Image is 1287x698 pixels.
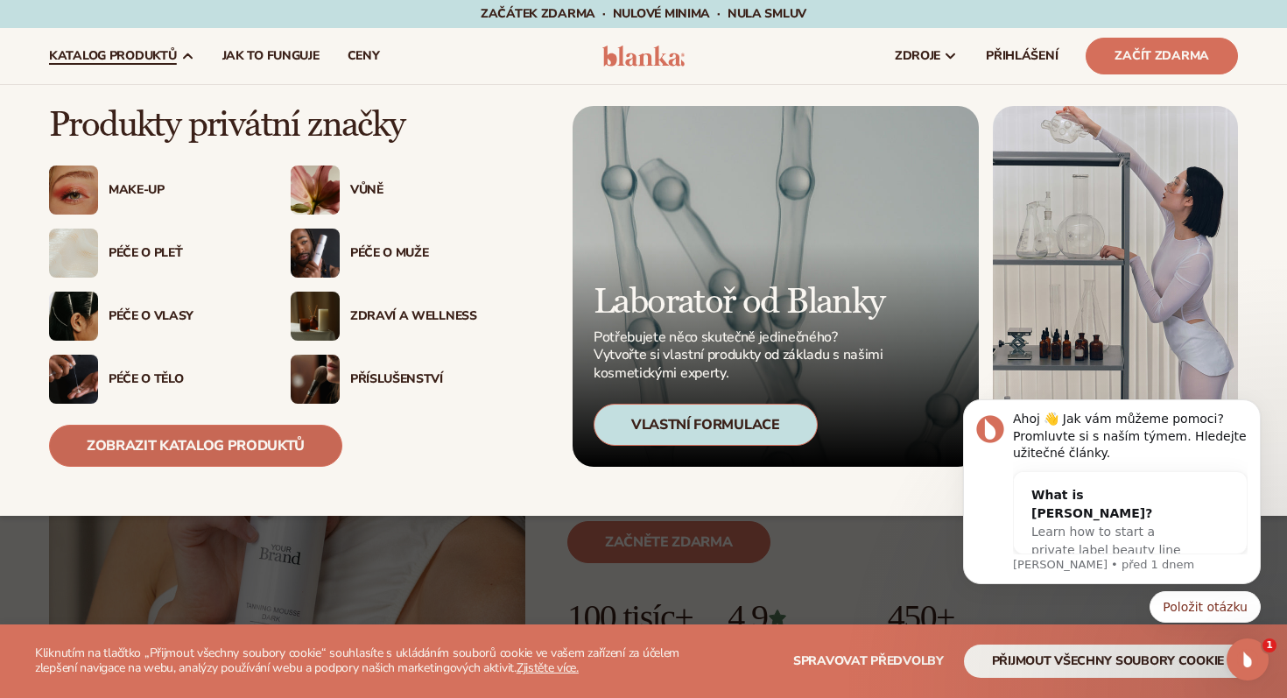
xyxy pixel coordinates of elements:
[594,328,883,384] font: Potřebujete něco skutečně jedinečného? Vytvořte si vlastní produkty od základu s našimi kosmetick...
[728,5,806,22] font: NULA smluv
[49,355,98,404] img: Mužská ruka nanáší hydratační krém.
[109,307,193,324] font: Péče o vlasy
[49,229,256,278] a: Vzorek hydratačního krému. Péče o pleť
[49,425,342,467] a: Zobrazit katalog produktů
[49,166,256,215] a: Žena s třpytivým očním make-upem. Make-up
[334,28,394,84] a: ceny
[895,47,940,64] font: zdroje
[291,229,497,278] a: Muž držící lahvičku s hydratačním krémem. Péče o muže
[49,166,98,215] img: Žena s třpytivým očním make-upem.
[208,28,334,84] a: Jak to funguje
[222,47,320,64] font: Jak to funguje
[1115,47,1209,64] font: Začít zdarma
[717,5,721,22] font: ·
[49,292,98,341] img: Ženské vlasy stažené sponkami.
[35,645,679,676] font: Kliknutím na tlačítko „Přijmout všechny soubory cookie“ souhlasíte s ukládáním souborů cookie ve ...
[986,47,1058,64] font: PŘIHLÁŠENÍ
[350,307,477,324] font: Zdraví a wellness
[35,28,208,84] a: katalog produktů
[602,5,606,22] font: ·
[972,28,1072,84] a: PŘIHLÁŠENÍ
[594,280,885,323] font: Laboratoř od Blanky
[291,355,340,404] img: Žena se štětcem na make-up.
[109,244,182,261] font: Péče o pleť
[793,652,944,669] font: Spravovat předvolby
[964,645,1252,678] button: přijmout všechny soubory cookie
[49,355,256,404] a: Mužská ruka nanáší hydratační krém. Péče o tělo
[517,659,579,676] a: Zjistěte více.
[87,436,305,455] font: Zobrazit katalog produktů
[602,46,686,67] img: logo
[481,5,595,22] font: Začátek zdarma
[613,5,710,22] font: NULOVÉ minima
[291,292,340,341] img: Svíčky a vonné tyčinky na stole.
[992,652,1224,669] font: přijmout všechny soubory cookie
[49,292,256,341] a: Ženské vlasy stažené sponkami. Péče o vlasy
[1086,38,1238,74] a: Začít zdarma
[350,181,383,198] font: Vůně
[291,229,340,278] img: Muž držící lahvičku s hydratačním krémem.
[49,229,98,278] img: Vzorek hydratačního krému.
[1227,638,1269,680] iframe: Živý chat s interkomem
[49,47,177,64] font: katalog produktů
[109,370,183,387] font: Péče o tělo
[993,106,1238,467] img: Žena v laboratoři s vybavením.
[291,166,497,215] a: Růžový kvetoucí květ. Vůně
[793,645,944,678] button: Spravovat předvolby
[573,106,979,467] a: Mikroskopické složení produktu. Laboratoř od Blanky Potřebujete něco skutečně jedinečného? Vytvoř...
[350,244,428,261] font: Péče o muže
[350,370,443,387] font: Příslušenství
[937,342,1287,651] iframe: Zpráva s oznámeními interkomu
[348,47,380,64] font: ceny
[881,28,972,84] a: zdroje
[291,166,340,215] img: Růžový kvetoucí květ.
[631,415,780,434] font: Vlastní formulace
[1266,639,1273,651] font: 1
[49,103,405,146] font: Produkty privátní značky
[291,355,497,404] a: Žena se štětcem na make-up. Příslušenství
[291,292,497,341] a: Svíčky a vonné tyčinky na stole. Zdraví a wellness
[109,181,165,198] font: Make-up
